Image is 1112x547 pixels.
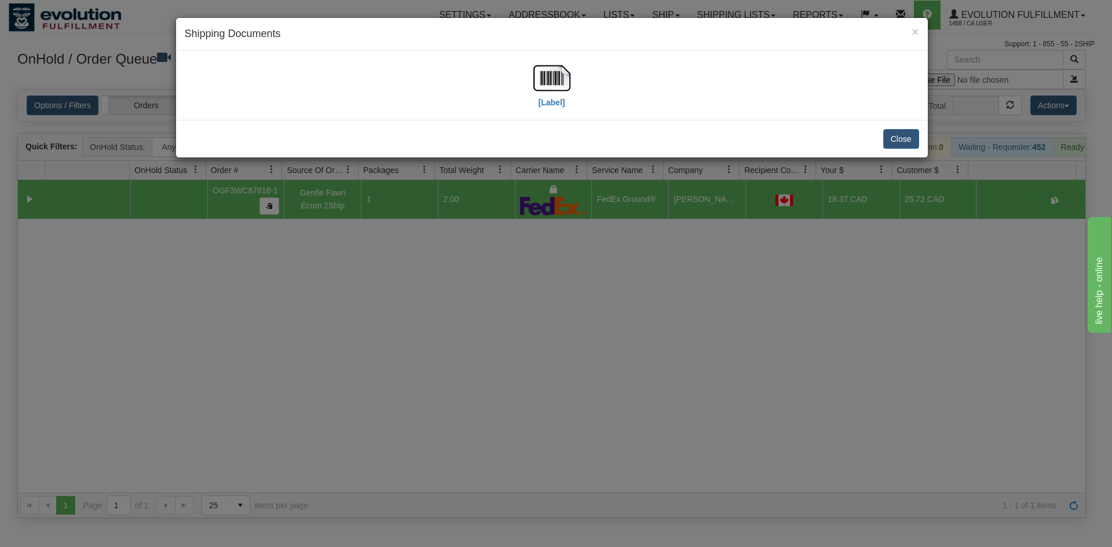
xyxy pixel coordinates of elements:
button: Close [883,129,919,149]
img: barcode.jpg [533,60,570,97]
h4: Shipping Documents [185,27,919,42]
button: Close [912,25,919,38]
div: live help - online [9,7,107,21]
span: × [912,25,919,38]
iframe: chat widget [1085,214,1111,332]
label: [Label] [539,97,565,108]
a: [Label] [533,72,570,107]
